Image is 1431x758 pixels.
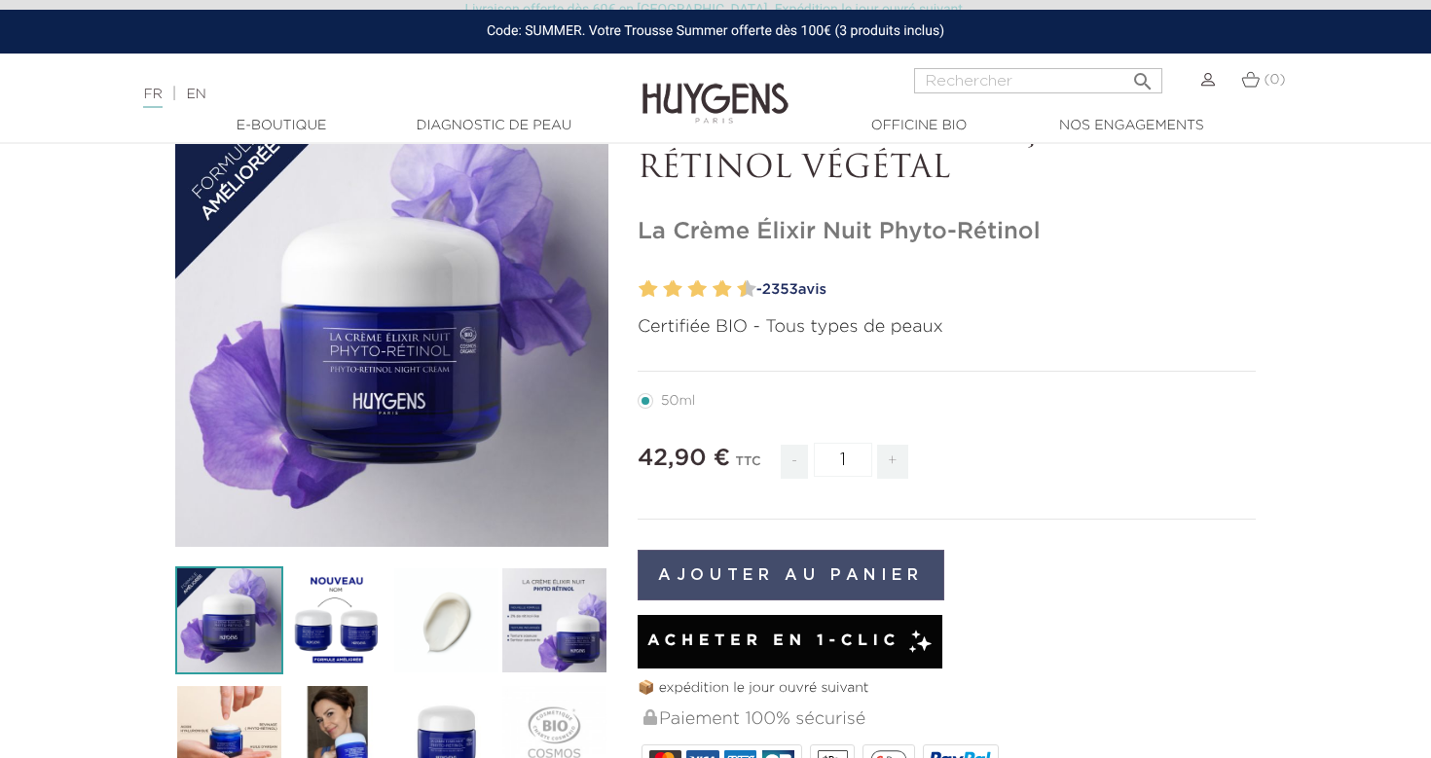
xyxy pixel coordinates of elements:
img: La Crème Élixir Nuit Phyto-Rétinol [175,566,283,674]
button: Ajouter au panier [638,550,944,600]
a: -2353avis [750,275,1256,305]
a: Nos engagements [1034,116,1229,136]
label: 3 [659,275,666,304]
p: 📦 expédition le jour ouvré suivant [638,678,1256,699]
label: 10 [742,275,756,304]
span: 2353 [762,282,798,297]
a: Diagnostic de peau [396,116,591,136]
span: (0) [1264,73,1285,87]
label: 8 [716,275,731,304]
label: 1 [635,275,642,304]
label: 5 [684,275,691,304]
span: - [781,445,808,479]
img: Huygens [642,52,789,126]
input: Quantité [814,443,872,477]
div: | [133,83,581,106]
img: Paiement 100% sécurisé [643,709,657,725]
a: FR [143,88,162,108]
input: Rechercher [914,68,1162,93]
p: Certifiée BIO - Tous types de peaux [638,314,1256,341]
span: + [877,445,908,479]
button:  [1125,62,1160,89]
p: CRÈME NUIT RESURFAÇANTE AU RÉTINOL VÉGÉTAL [638,114,1256,189]
a: EN [186,88,205,101]
h1: La Crème Élixir Nuit Phyto-Rétinol [638,218,1256,246]
span: 42,90 € [638,447,730,470]
div: TTC [736,441,761,493]
label: 6 [692,275,707,304]
label: 4 [668,275,682,304]
label: 9 [733,275,740,304]
div: Paiement 100% sécurisé [642,699,1256,740]
i:  [1131,64,1155,88]
label: 2 [643,275,658,304]
label: 7 [709,275,715,304]
a: E-Boutique [184,116,379,136]
a: Officine Bio [822,116,1016,136]
label: 50ml [638,393,718,409]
